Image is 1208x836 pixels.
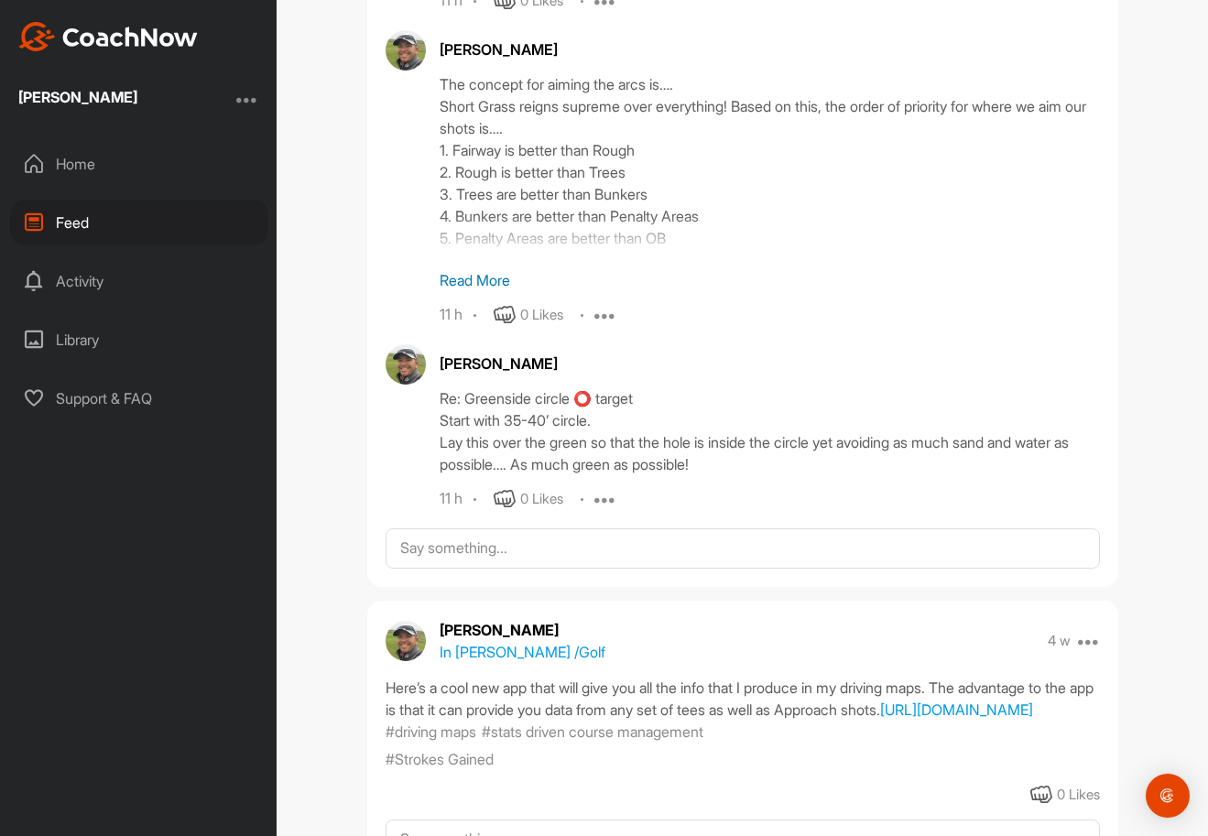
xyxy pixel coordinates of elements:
p: #Strokes Gained [386,748,494,770]
div: Feed [10,200,268,245]
div: The concept for aiming the arcs is…. Short Grass reigns supreme over everything! Based on this, t... [440,73,1100,256]
p: In [PERSON_NAME] / Golf [440,641,605,663]
div: [PERSON_NAME] [440,38,1100,60]
p: Read More [440,269,1100,291]
img: avatar [386,621,426,661]
div: 11 h [440,306,463,324]
div: [PERSON_NAME] [440,353,1100,375]
div: Here’s a cool new app that will give you all the info that I produce in my driving maps. The adva... [386,677,1100,721]
div: 0 Likes [520,305,563,326]
div: 0 Likes [1057,785,1100,806]
div: Activity [10,258,268,304]
div: Library [10,317,268,363]
p: #stats driven course management [482,721,703,743]
p: 4 w [1048,632,1071,650]
div: Open Intercom Messenger [1146,774,1190,818]
div: 11 h [440,490,463,508]
div: Home [10,141,268,187]
div: 0 Likes [520,489,563,510]
div: Re: Greenside circle ⭕️ target Start with 35-40’ circle. Lay this over the green so that the hole... [440,387,1100,475]
img: avatar [386,344,426,385]
img: CoachNow [18,22,198,51]
p: #driving maps [386,721,476,743]
p: [PERSON_NAME] [440,619,605,641]
div: Support & FAQ [10,375,268,421]
div: [PERSON_NAME] [18,90,137,104]
a: [URL][DOMAIN_NAME] [880,700,1033,719]
img: avatar [386,30,426,71]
